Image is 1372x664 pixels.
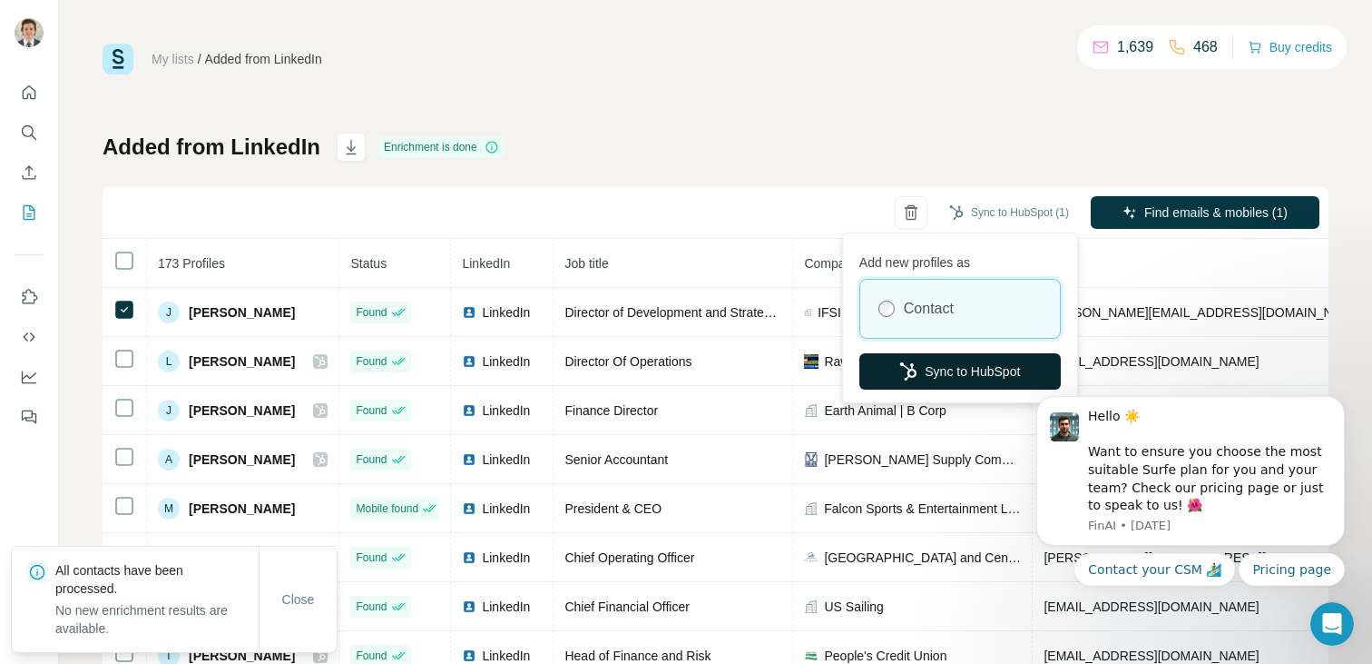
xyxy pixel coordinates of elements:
span: LinkedIn [482,598,530,616]
img: LinkedIn logo [462,305,476,320]
label: Contact [904,298,954,320]
img: LinkedIn logo [462,550,476,565]
img: Avatar [15,18,44,47]
p: All contacts have been processed. [55,561,259,598]
div: L [158,351,180,372]
span: Close [282,590,315,609]
button: Use Surfe API [15,321,44,353]
span: LinkedIn [482,500,530,518]
div: Enrichment is done [378,136,505,158]
span: Raw Seafoods, Inc. [824,352,934,371]
span: US Sailing [824,598,883,616]
span: Found [356,599,387,615]
img: Surfe Logo [103,44,133,74]
span: IFSI - Immigrant Family Services Institute - [GEOGRAPHIC_DATA] [818,303,1021,322]
img: LinkedIn logo [462,649,476,663]
span: LinkedIn [482,451,530,469]
p: No new enrichment results are available. [55,601,259,638]
img: company-logo [804,354,818,369]
a: My lists [152,52,194,66]
span: Found [356,550,387,566]
span: Job title [564,256,608,271]
button: Sync to HubSpot [859,353,1061,390]
button: Sync to HubSpot (1) [936,199,1082,226]
button: Close [269,583,328,616]
span: Find emails & mobiles (1) [1144,203,1288,222]
span: Earth Animal | B Corp [824,401,946,420]
span: 173 Profiles [158,256,225,271]
div: J [158,302,180,323]
span: LinkedIn [482,401,530,420]
span: [PERSON_NAME] [189,401,295,420]
img: LinkedIn logo [462,600,476,614]
span: Director of Development and Strategy: Embedded Consultant [564,305,910,320]
button: Feedback [15,401,44,433]
span: Director Of Operations [564,354,691,369]
p: 468 [1193,36,1218,58]
span: [PERSON_NAME] [189,500,295,518]
span: Head of Finance and Risk [564,649,710,663]
img: company-logo [804,550,818,565]
span: [PERSON_NAME] [189,303,295,322]
div: M [158,498,180,520]
span: Found [356,648,387,664]
div: Added from LinkedIn [205,50,322,68]
img: LinkedIn logo [462,354,476,369]
span: LinkedIn [482,303,530,322]
button: Use Surfe on LinkedIn [15,281,44,313]
span: Company [804,256,858,271]
p: Add new profiles as [859,246,1061,272]
button: Quick start [15,76,44,109]
span: [GEOGRAPHIC_DATA] and Center, Inc. [824,549,1021,567]
img: company-logo [804,649,818,663]
p: 1,639 [1117,36,1153,58]
span: Falcon Sports & Entertainment LLC [824,500,1021,518]
button: Dashboard [15,361,44,393]
span: Found [356,402,387,419]
span: [PERSON_NAME] Supply Company, Inc. [824,451,1021,469]
span: LinkedIn [482,549,530,567]
iframe: Intercom live chat [1310,602,1354,646]
iframe: Intercom notifications message [1009,337,1372,615]
span: Senior Accountant [564,452,668,467]
span: Chief Operating Officer [564,550,694,565]
img: LinkedIn logo [462,403,476,418]
button: Find emails & mobiles (1) [1091,196,1319,229]
span: Found [356,304,387,321]
img: LinkedIn logo [462,501,476,516]
span: Found [356,353,387,370]
span: Finance Director [564,403,658,418]
button: My lists [15,196,44,229]
span: [PERSON_NAME] [189,352,295,371]
img: company-logo [804,452,818,467]
span: President & CEO [564,501,661,516]
button: Enrich CSV [15,156,44,189]
button: Buy credits [1248,35,1332,60]
span: Found [356,451,387,468]
span: LinkedIn [482,352,530,371]
div: J [158,400,180,421]
span: LinkedIn [462,256,510,271]
span: Mobile found [356,500,418,517]
h1: Added from LinkedIn [103,133,320,162]
span: [PERSON_NAME] [189,451,295,469]
button: Search [15,116,44,149]
li: / [198,50,201,68]
div: A [158,449,180,471]
span: [EMAIL_ADDRESS][DOMAIN_NAME] [1044,649,1259,663]
span: [PERSON_NAME][EMAIL_ADDRESS][DOMAIN_NAME] [1044,305,1363,320]
span: Status [350,256,387,271]
img: LinkedIn logo [462,452,476,467]
span: Chief Financial Officer [564,600,689,614]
